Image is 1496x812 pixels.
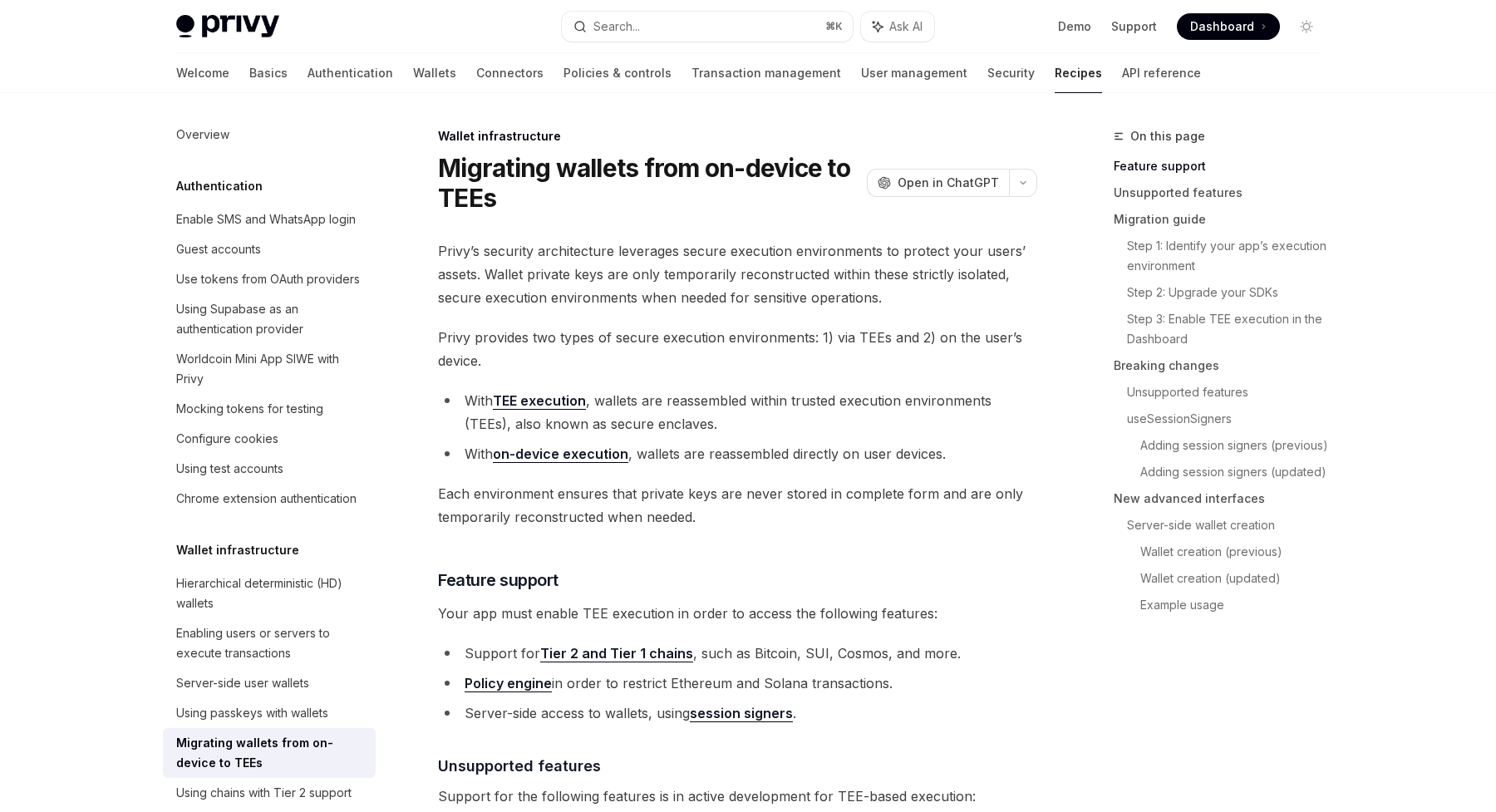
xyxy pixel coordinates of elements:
a: Basics [249,53,288,93]
a: Hierarchical deterministic (HD) wallets [163,568,376,618]
a: Server-side user wallets [163,668,376,698]
a: Recipes [1055,53,1102,93]
a: Demo [1058,18,1091,35]
h1: Migrating wallets from on-device to TEEs [438,153,860,213]
button: Search...⌘K [562,12,853,42]
div: Worldcoin Mini App SIWE with Privy [176,349,366,389]
a: Authentication [308,53,393,93]
a: Server-side wallet creation [1127,512,1333,539]
a: Wallet creation (previous) [1140,539,1333,565]
a: Step 2: Upgrade your SDKs [1127,279,1333,306]
a: Migrating wallets from on-device to TEEs [163,728,376,778]
span: Feature support [438,568,559,592]
a: Configure cookies [163,424,376,454]
a: Welcome [176,53,229,93]
a: Security [987,53,1035,93]
li: Server-side access to wallets, using . [438,701,1037,725]
a: Using passkeys with wallets [163,698,376,728]
a: Step 3: Enable TEE execution in the Dashboard [1127,306,1333,352]
a: Mocking tokens for testing [163,394,376,424]
a: session signers [690,705,793,722]
a: Chrome extension authentication [163,484,376,514]
div: Using test accounts [176,459,283,479]
a: Migration guide [1114,206,1333,233]
a: Step 1: Identify your app’s execution environment [1127,233,1333,279]
div: Using passkeys with wallets [176,703,328,723]
li: With , wallets are reassembled directly on user devices. [438,442,1037,465]
div: Chrome extension authentication [176,489,357,509]
a: TEE execution [493,392,586,410]
span: Support for the following features is in active development for TEE-based execution: [438,785,1037,808]
span: Unsupported features [438,755,601,777]
a: on-device execution [493,445,628,463]
span: ⌘ K [825,20,843,33]
div: Migrating wallets from on-device to TEEs [176,733,366,773]
div: Server-side user wallets [176,673,309,693]
div: Overview [176,125,229,145]
div: Using Supabase as an authentication provider [176,299,366,339]
a: Policies & controls [563,53,672,93]
span: Privy’s security architecture leverages secure execution environments to protect your users’ asse... [438,239,1037,309]
a: API reference [1122,53,1201,93]
div: Use tokens from OAuth providers [176,269,360,289]
a: Use tokens from OAuth providers [163,264,376,294]
a: Worldcoin Mini App SIWE with Privy [163,344,376,394]
span: Each environment ensures that private keys are never stored in complete form and are only tempora... [438,482,1037,529]
a: Unsupported features [1127,379,1333,406]
div: Enable SMS and WhatsApp login [176,209,356,229]
a: Using test accounts [163,454,376,484]
a: Guest accounts [163,234,376,264]
a: Breaking changes [1114,352,1333,379]
a: useSessionSigners [1127,406,1333,432]
a: New advanced interfaces [1114,485,1333,512]
span: Your app must enable TEE execution in order to access the following features: [438,602,1037,625]
a: Using Supabase as an authentication provider [163,294,376,344]
a: User management [861,53,967,93]
li: With , wallets are reassembled within trusted execution environments (TEEs), also known as secure... [438,389,1037,436]
a: Adding session signers (previous) [1140,432,1333,459]
img: light logo [176,15,279,38]
a: Overview [163,120,376,150]
a: Example usage [1140,592,1333,618]
div: Guest accounts [176,239,261,259]
span: Dashboard [1190,18,1254,35]
a: Wallet creation (updated) [1140,565,1333,592]
a: Connectors [476,53,544,93]
span: Privy provides two types of secure execution environments: 1) via TEEs and 2) on the user’s device. [438,326,1037,372]
div: Wallet infrastructure [438,128,1037,145]
div: Enabling users or servers to execute transactions [176,623,366,663]
div: Mocking tokens for testing [176,399,323,419]
h5: Authentication [176,176,263,196]
a: Unsupported features [1114,180,1333,206]
div: Hierarchical deterministic (HD) wallets [176,573,366,613]
button: Open in ChatGPT [867,169,1009,197]
a: Support [1111,18,1157,35]
span: Open in ChatGPT [898,175,999,191]
a: Adding session signers (updated) [1140,459,1333,485]
a: Feature support [1114,153,1333,180]
a: Enabling users or servers to execute transactions [163,618,376,668]
li: Support for , such as Bitcoin, SUI, Cosmos, and more. [438,642,1037,665]
button: Ask AI [861,12,934,42]
a: Tier 2 and Tier 1 chains [540,645,693,662]
div: Search... [593,17,640,37]
li: in order to restrict Ethereum and Solana transactions. [438,672,1037,695]
a: Dashboard [1177,13,1280,40]
button: Toggle dark mode [1293,13,1320,40]
a: Transaction management [691,53,841,93]
a: Wallets [413,53,456,93]
a: Using chains with Tier 2 support [163,778,376,808]
div: Configure cookies [176,429,278,449]
a: Enable SMS and WhatsApp login [163,204,376,234]
h5: Wallet infrastructure [176,540,299,560]
span: Ask AI [889,18,923,35]
div: Using chains with Tier 2 support [176,783,352,803]
a: Policy engine [465,675,552,692]
span: On this page [1130,126,1205,146]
